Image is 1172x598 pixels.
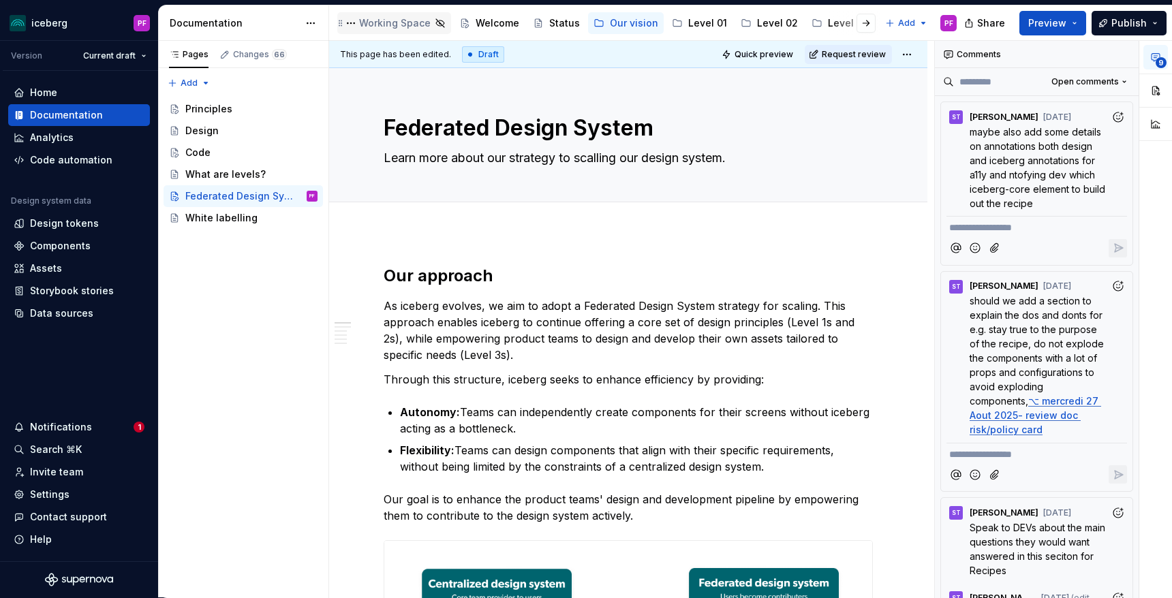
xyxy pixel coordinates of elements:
div: Code automation [30,153,112,167]
button: Open comments [1045,72,1133,91]
button: Add emoji [966,239,985,257]
a: Code [164,142,323,163]
button: Add [164,74,215,93]
a: Invite team [8,461,150,483]
div: Code [185,146,211,159]
button: Attach files [986,239,1004,257]
button: Quick preview [718,45,799,64]
button: Help [8,529,150,550]
div: Composer editor [946,216,1127,235]
h2: Our approach [384,265,873,287]
img: 418c6d47-6da6-4103-8b13-b5999f8989a1.png [10,15,26,31]
span: Add [898,18,915,29]
span: [PERSON_NAME] [970,112,1038,123]
button: Attach files [986,465,1004,484]
span: Share [977,16,1005,30]
a: Level 01 [666,12,732,34]
span: Preview [1028,16,1066,30]
a: Level 02 [735,12,803,34]
p: As iceberg evolves, we aim to adopt a Federated Design System strategy for scaling. This approach... [384,298,873,363]
div: Design system data [11,195,91,206]
a: Settings [8,484,150,505]
button: Add [881,14,932,33]
div: Notifications [30,420,92,434]
a: Data sources [8,302,150,324]
div: Components [30,239,91,253]
div: ST [952,112,961,123]
a: Principles [164,98,323,120]
span: maybe also add some details on annotations both design and iceberg annotations for a11y and ntofy... [970,126,1108,209]
div: Data sources [30,306,93,320]
a: Design [164,120,323,142]
div: Home [30,86,57,99]
a: Level 03 [806,12,874,34]
button: Notifications1 [8,416,150,438]
div: Our vision [610,16,658,30]
a: Supernova Logo [45,573,113,586]
div: Settings [30,488,70,501]
div: Level 03 [828,16,869,30]
button: Mention someone [946,465,965,484]
textarea: Federated Design System [381,112,870,144]
span: 9 [1156,57,1167,68]
div: Status [549,16,580,30]
div: What are levels? [185,168,266,181]
div: Federated Design System [185,189,298,203]
span: [PERSON_NAME] [970,507,1038,518]
div: Search ⌘K [30,443,82,456]
button: Publish [1092,11,1167,35]
div: Version [11,50,42,61]
button: Reply [1109,239,1127,257]
span: Open comments [1051,76,1119,87]
a: Assets [8,257,150,279]
span: 1 [134,422,144,432]
p: Teams can independently create components for their screens without iceberg acting as a bottleneck. [400,404,873,437]
a: Working Space [337,12,451,34]
div: PF [309,189,315,203]
div: Contact support [30,510,107,524]
span: Add [181,78,198,89]
div: Design [185,124,219,138]
button: Current draft [77,46,153,65]
a: Status [527,12,585,34]
div: Comments [935,41,1139,68]
div: Pages [169,49,209,60]
a: Federated Design SystemPF [164,185,323,207]
span: Speak to DEVs about the main questions they would want answered in this seciton for Recipes [970,522,1108,576]
strong: Flexibility: [400,443,454,457]
div: iceberg [31,16,67,30]
div: ST [952,281,961,292]
div: ST [952,507,961,518]
span: 66 [272,49,287,60]
div: Invite team [30,465,83,479]
div: Documentation [170,16,298,30]
span: should we add a section to explain the dos and donts for e.g. stay true to the purpose of the rec... [970,295,1107,407]
strong: Autonomy: [400,405,460,419]
span: [PERSON_NAME] [970,281,1038,292]
button: Preview [1019,11,1086,35]
button: Reply [1109,465,1127,484]
a: Our vision [588,12,664,34]
div: Help [30,533,52,546]
div: Assets [30,262,62,275]
div: Draft [462,46,504,63]
a: Analytics [8,127,150,148]
textarea: Learn more about our strategy to scalling our design system. [381,147,870,169]
span: Current draft [83,50,136,61]
a: What are levels? [164,163,323,185]
span: Quick preview [735,49,793,60]
div: Working Space [359,16,431,30]
button: Contact support [8,506,150,528]
div: Page tree [337,10,878,37]
div: Welcome [476,16,519,30]
button: Add emoji [966,465,985,484]
a: Design tokens [8,213,150,234]
div: Documentation [30,108,103,122]
button: Add reaction [1109,503,1127,522]
div: White labelling [185,211,258,225]
p: Teams can design components that align with their specific requirements, without being limited by... [400,442,873,475]
span: This page has been edited. [340,49,451,60]
a: Home [8,82,150,104]
div: Level 01 [688,16,727,30]
button: Mention someone [946,239,965,257]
